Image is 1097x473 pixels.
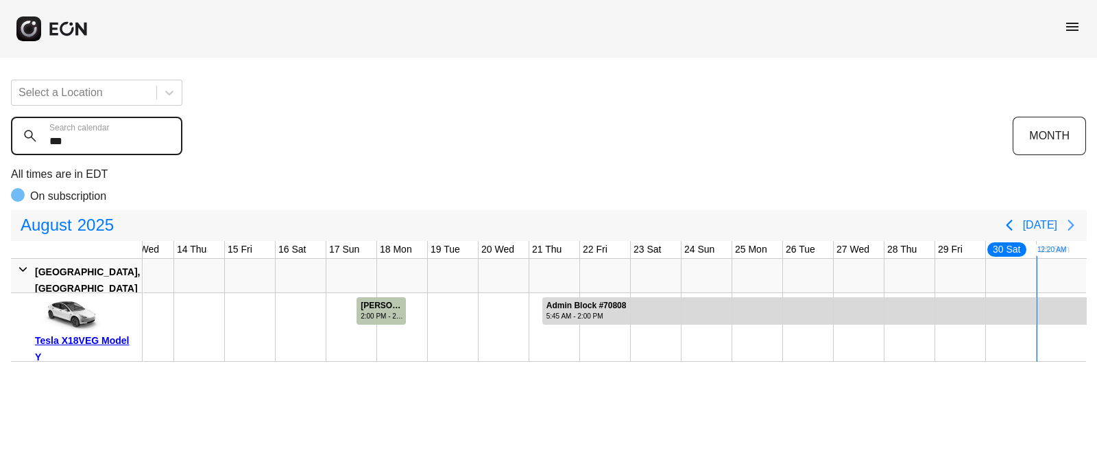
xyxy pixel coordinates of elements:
[361,301,405,311] div: [PERSON_NAME] #70311
[542,293,1087,325] div: Rented for 16 days by Admin Block Current status is rental
[174,241,209,258] div: 14 Thu
[996,211,1023,239] button: Previous page
[935,241,965,258] div: 29 Fri
[580,241,610,258] div: 22 Fri
[546,311,627,321] div: 5:45 AM - 2:00 PM
[732,241,770,258] div: 25 Mon
[35,332,137,365] div: Tesla X18VEG Model Y
[30,188,106,205] p: On subscription
[75,211,117,239] span: 2025
[35,298,104,332] img: car
[834,241,872,258] div: 27 Wed
[1037,241,1072,258] div: 31 Sun
[529,241,564,258] div: 21 Thu
[1064,19,1081,35] span: menu
[18,211,75,239] span: August
[428,241,463,258] div: 19 Tue
[1013,117,1086,155] button: MONTH
[479,241,517,258] div: 20 Wed
[35,264,140,297] div: [GEOGRAPHIC_DATA], [GEOGRAPHIC_DATA]
[783,241,818,258] div: 26 Tue
[377,241,415,258] div: 18 Mon
[356,293,407,325] div: Rented for 1 days by David Flynn Current status is completed
[546,301,627,311] div: Admin Block #70808
[12,211,122,239] button: August2025
[682,241,717,258] div: 24 Sun
[49,122,109,133] label: Search calendar
[225,241,255,258] div: 15 Fri
[1057,211,1085,239] button: Next page
[276,241,309,258] div: 16 Sat
[11,166,1086,183] p: All times are in EDT
[326,241,362,258] div: 17 Sun
[1023,213,1057,238] button: [DATE]
[361,311,405,321] div: 2:00 PM - 2:00 PM
[884,241,919,258] div: 28 Thu
[631,241,664,258] div: 23 Sat
[986,241,1027,258] div: 30 Sat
